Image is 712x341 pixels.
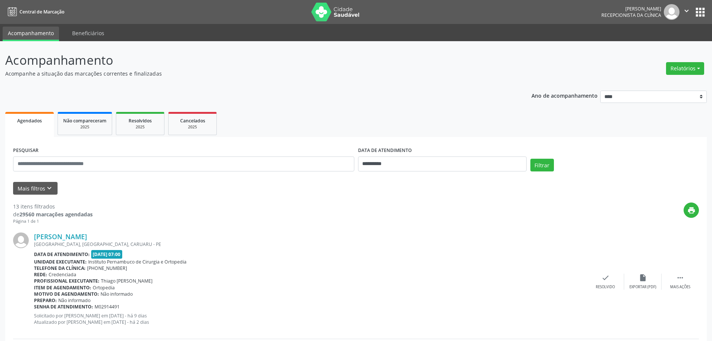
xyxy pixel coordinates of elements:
span: Cancelados [180,118,205,124]
p: Ano de acompanhamento [531,91,598,100]
div: Resolvido [596,284,615,290]
div: Mais ações [670,284,690,290]
b: Senha de atendimento: [34,304,93,310]
span: Thiago [PERSON_NAME] [101,278,152,284]
b: Preparo: [34,297,57,304]
span: Recepcionista da clínica [601,12,661,18]
span: Resolvidos [129,118,152,124]
div: 13 itens filtrados [13,203,93,210]
div: 2025 [174,124,211,130]
div: de [13,210,93,218]
span: Instituto Pernambuco de Cirurgia e Ortopedia [88,259,187,265]
b: Unidade executante: [34,259,87,265]
p: Acompanhe a situação das marcações correntes e finalizadas [5,70,496,77]
img: img [664,4,679,20]
i: insert_drive_file [639,274,647,282]
div: Exportar (PDF) [629,284,656,290]
a: Acompanhamento [3,27,59,41]
b: Motivo de agendamento: [34,291,99,297]
span: Não compareceram [63,118,107,124]
img: img [13,232,29,248]
strong: 29560 marcações agendadas [19,211,93,218]
span: M02914491 [95,304,120,310]
span: Ortopedia [93,284,115,291]
a: Beneficiários [67,27,110,40]
button:  [679,4,694,20]
button: apps [694,6,707,19]
i: keyboard_arrow_down [45,184,53,192]
label: PESQUISAR [13,145,38,156]
div: 2025 [63,124,107,130]
b: Item de agendamento: [34,284,91,291]
span: Não informado [101,291,133,297]
p: Acompanhamento [5,51,496,70]
span: Não informado [58,297,90,304]
span: Agendados [17,118,42,124]
div: [PERSON_NAME] [601,6,661,12]
i:  [682,7,691,15]
a: Central de Marcação [5,6,64,18]
b: Profissional executante: [34,278,99,284]
button: Mais filtroskeyboard_arrow_down [13,182,58,195]
button: print [684,203,699,218]
span: [PHONE_NUMBER] [87,265,127,271]
span: Central de Marcação [19,9,64,15]
label: DATA DE ATENDIMENTO [358,145,412,156]
i: check [601,274,610,282]
button: Filtrar [530,159,554,171]
span: [DATE] 07:00 [91,250,123,259]
i:  [676,274,684,282]
div: 2025 [121,124,159,130]
span: Credenciada [49,271,76,278]
b: Telefone da clínica: [34,265,86,271]
div: [GEOGRAPHIC_DATA], [GEOGRAPHIC_DATA], CARUARU - PE [34,241,587,247]
b: Data de atendimento: [34,251,90,258]
div: Página 1 de 1 [13,218,93,225]
a: [PERSON_NAME] [34,232,87,241]
b: Rede: [34,271,47,278]
p: Solicitado por [PERSON_NAME] em [DATE] - há 9 dias Atualizado por [PERSON_NAME] em [DATE] - há 2 ... [34,313,587,325]
i: print [687,206,696,214]
button: Relatórios [666,62,704,75]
